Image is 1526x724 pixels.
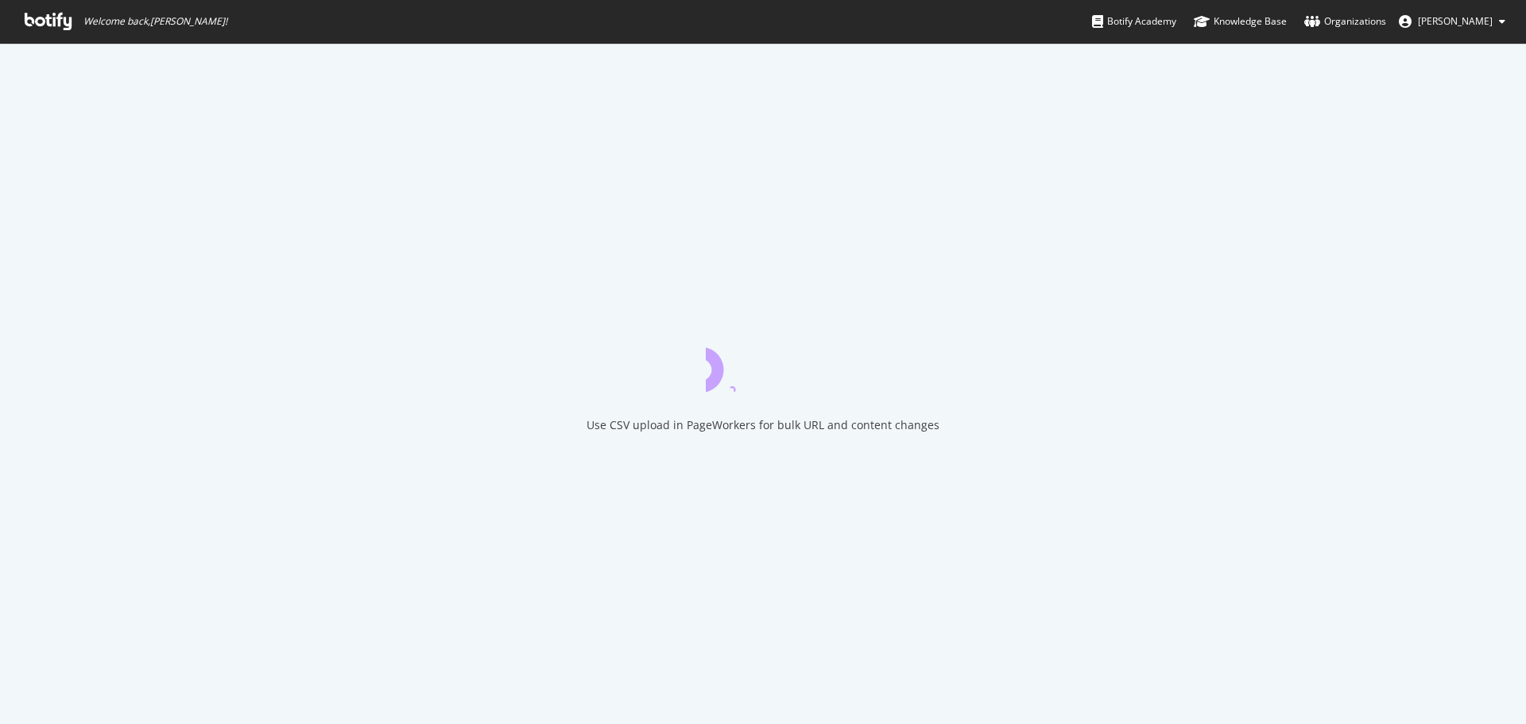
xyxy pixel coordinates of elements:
[1092,14,1176,29] div: Botify Academy
[1418,14,1493,28] span: Corinne Tynan
[587,417,939,433] div: Use CSV upload in PageWorkers for bulk URL and content changes
[706,335,820,392] div: animation
[1304,14,1386,29] div: Organizations
[1386,9,1518,34] button: [PERSON_NAME]
[1194,14,1287,29] div: Knowledge Base
[83,15,227,28] span: Welcome back, [PERSON_NAME] !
